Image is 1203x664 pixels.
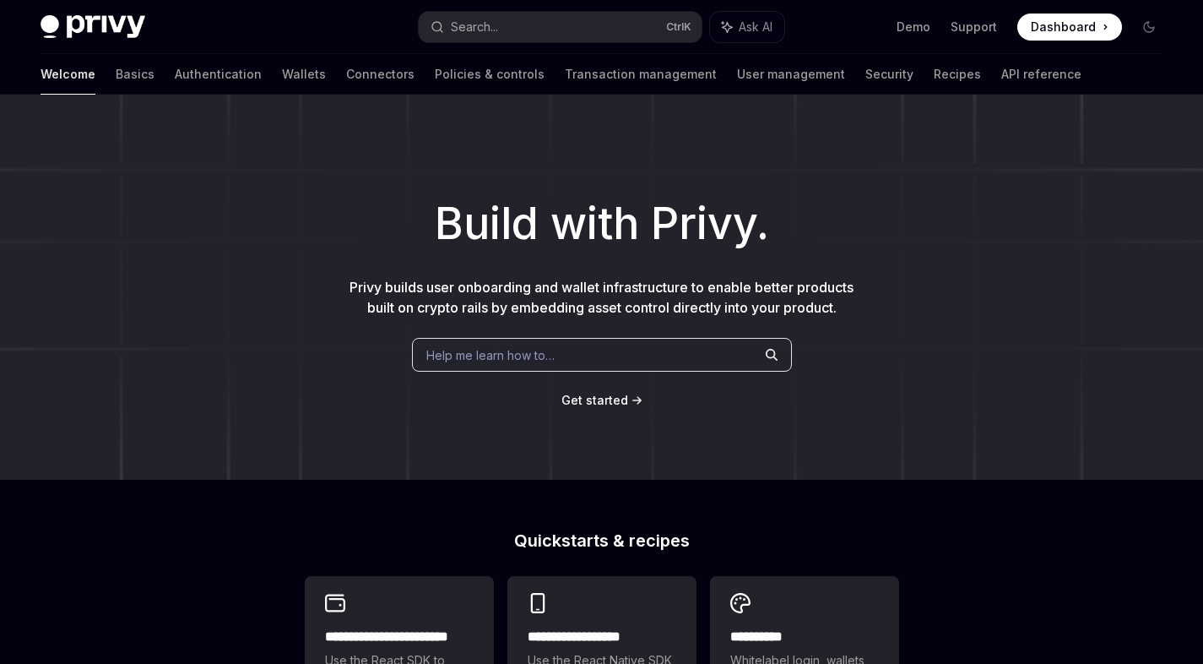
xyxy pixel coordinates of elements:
a: Transaction management [565,54,717,95]
a: Policies & controls [435,54,545,95]
img: dark logo [41,15,145,39]
button: Ask AI [710,12,784,42]
a: User management [737,54,845,95]
a: Authentication [175,54,262,95]
span: Help me learn how to… [426,346,555,364]
a: Support [951,19,997,35]
button: Search...CtrlK [419,12,701,42]
a: Wallets [282,54,326,95]
button: Toggle dark mode [1135,14,1162,41]
span: Dashboard [1031,19,1096,35]
a: Demo [897,19,930,35]
a: Connectors [346,54,415,95]
a: Dashboard [1017,14,1122,41]
span: Ask AI [739,19,772,35]
a: Basics [116,54,154,95]
span: Get started [561,393,628,407]
a: Welcome [41,54,95,95]
a: Recipes [934,54,981,95]
a: API reference [1001,54,1081,95]
a: Security [865,54,913,95]
div: Search... [451,17,498,37]
h2: Quickstarts & recipes [305,532,899,549]
span: Ctrl K [666,20,691,34]
span: Privy builds user onboarding and wallet infrastructure to enable better products built on crypto ... [350,279,853,316]
h1: Build with Privy. [27,191,1176,257]
a: Get started [561,392,628,409]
